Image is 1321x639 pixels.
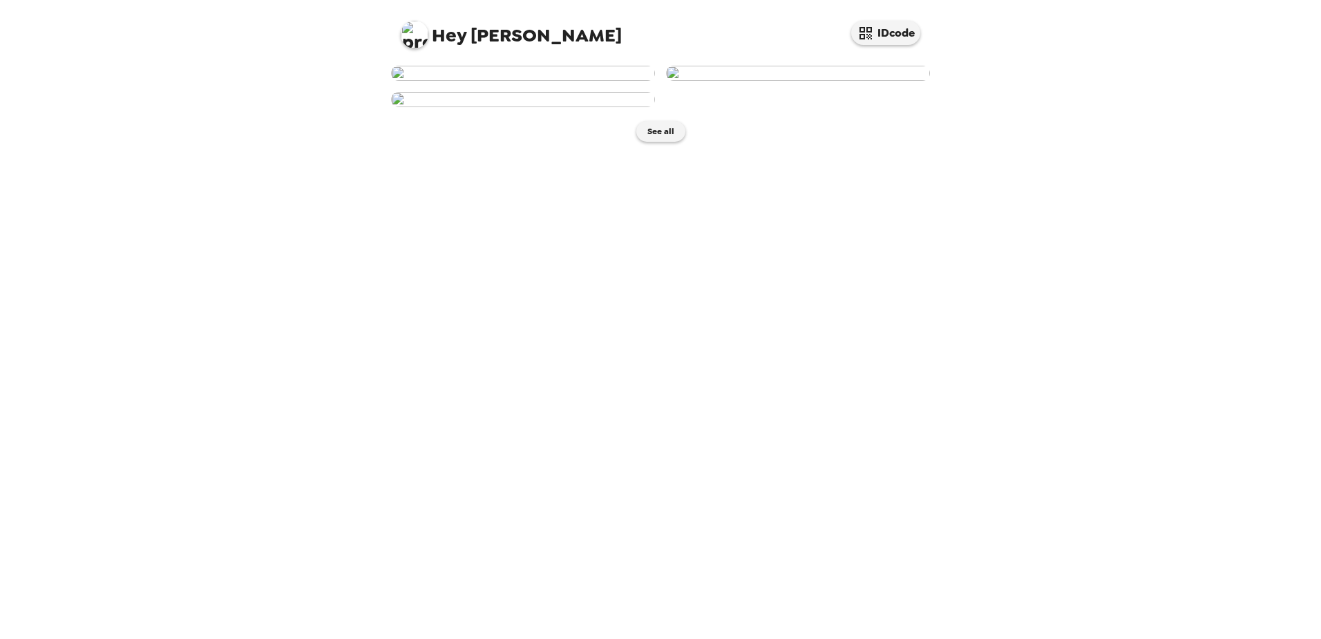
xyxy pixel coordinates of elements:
[636,121,685,142] button: See all
[391,66,655,81] img: user-269160
[432,23,466,48] span: Hey
[401,21,428,48] img: profile pic
[666,66,930,81] img: user-269156
[401,14,622,45] span: [PERSON_NAME]
[391,92,655,107] img: user-269153
[851,21,920,45] button: IDcode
